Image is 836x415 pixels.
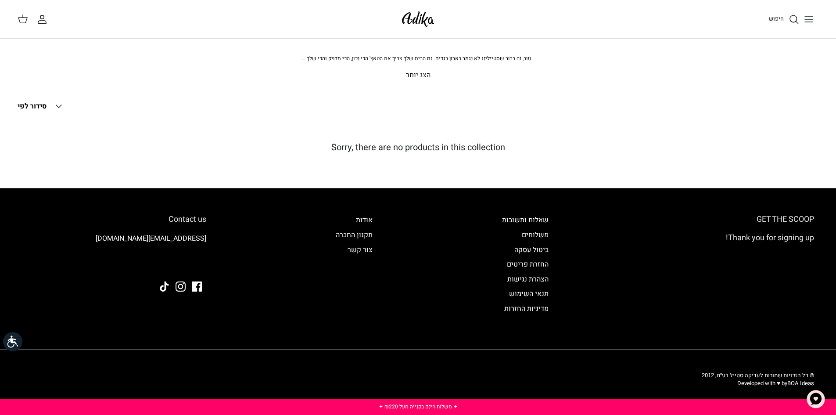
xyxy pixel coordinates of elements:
a: הצהרת נגישות [507,274,549,285]
a: ✦ משלוח חינם בקנייה מעל ₪220 ✦ [379,403,458,411]
h6: Thank you for signing up! [678,233,814,243]
span: חיפוש [769,14,784,23]
button: סידור לפי [18,97,64,116]
span: © כל הזכויות שמורות לעדיקה סטייל בע״מ, 2012 [702,371,814,379]
a: תנאי השימוש [509,289,549,299]
span: טוב, זה ברור שסטיילינג לא נגמר בארון בגדים. גם הבית שלך צריך את הטאץ' הכי נכון, הכי מדויק והכי שלך. [302,54,531,62]
a: BOA Ideas [787,379,814,387]
h5: Sorry, there are no products in this collection [18,142,818,153]
a: ביטול עסקה [514,245,549,255]
img: Adika IL [399,9,437,29]
h6: GET THE SCOOP [678,215,814,224]
h6: Contact us [22,215,206,224]
a: אודות [356,215,373,225]
a: צור קשר [348,245,373,255]
a: Instagram [176,281,186,292]
a: Tiktok [159,281,169,292]
a: החשבון שלי [37,14,51,25]
p: Developed with ♥ by [702,379,814,387]
img: Adika IL [182,258,206,269]
a: החזרת פריטים [507,259,549,270]
a: [EMAIL_ADDRESS][DOMAIN_NAME] [96,233,206,244]
div: Secondary navigation [493,215,557,318]
a: משלוחים [522,230,549,240]
a: מדיניות החזרות [504,303,549,314]
span: סידור לפי [18,101,47,112]
button: Toggle menu [799,10,818,29]
a: Facebook [192,281,202,292]
a: שאלות ותשובות [502,215,549,225]
div: Secondary navigation [327,215,381,318]
p: הצג יותר [111,70,725,81]
a: תקנון החברה [336,230,373,240]
a: חיפוש [769,14,799,25]
button: צ'אט [803,386,829,412]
